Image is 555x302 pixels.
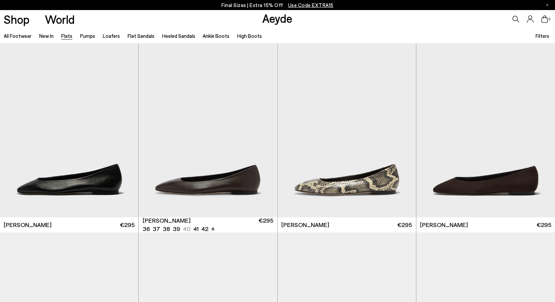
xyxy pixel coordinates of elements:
a: New In [39,33,54,39]
a: Ankle Boots [203,33,229,39]
a: High Boots [237,33,262,39]
img: Ellie Suede Almond-Toe Flats [416,43,555,217]
span: Filters [536,33,549,39]
ul: variant [143,225,206,233]
span: [PERSON_NAME] [4,221,52,229]
a: Flat Sandals [128,33,154,39]
a: Shop [4,13,29,25]
span: [PERSON_NAME] [281,221,329,229]
li: 37 [153,225,160,233]
span: Navigate to /collections/ss25-final-sizes [288,2,334,8]
span: €295 [537,221,551,229]
li: + [211,224,215,233]
a: Pumps [80,33,95,39]
li: 39 [173,225,180,233]
li: 38 [163,225,170,233]
a: [PERSON_NAME] €295 [416,217,555,232]
a: World [45,13,75,25]
a: [PERSON_NAME] €295 [278,217,416,232]
img: Ellie Almond-Toe Flats [278,43,416,217]
div: 2 / 6 [277,43,415,217]
li: 36 [143,225,150,233]
a: 6 / 6 1 / 6 2 / 6 3 / 6 4 / 6 5 / 6 6 / 6 1 / 6 Next slide Previous slide [139,43,277,217]
div: 1 / 6 [139,43,277,217]
span: €295 [259,216,273,233]
li: 42 [201,225,208,233]
li: 41 [193,225,199,233]
span: €295 [397,221,412,229]
a: Heeled Sandals [162,33,195,39]
a: Flats [61,33,72,39]
a: [PERSON_NAME] 36 37 38 39 40 41 42 + €295 [139,217,277,232]
a: Loafers [103,33,120,39]
img: Ellie Almond-Toe Flats [139,43,277,217]
a: 0 [541,15,548,23]
a: All Footwear [4,33,31,39]
a: Aeyde [262,11,292,25]
p: Final Sizes | Extra 15% Off [221,1,334,9]
span: [PERSON_NAME] [143,216,191,225]
img: Ellie Almond-Toe Flats [277,43,415,217]
span: €295 [120,221,135,229]
span: [PERSON_NAME] [420,221,468,229]
span: 0 [548,17,551,21]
